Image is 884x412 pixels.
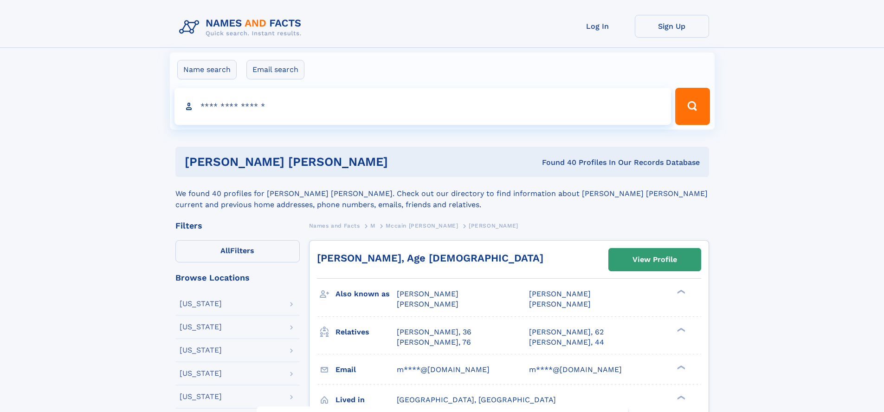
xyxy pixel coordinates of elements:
[675,88,710,125] button: Search Button
[180,323,222,331] div: [US_STATE]
[177,60,237,79] label: Name search
[336,286,397,302] h3: Also known as
[397,337,471,347] a: [PERSON_NAME], 76
[185,156,465,168] h1: [PERSON_NAME] [PERSON_NAME]
[220,246,230,255] span: All
[370,220,375,231] a: M
[635,15,709,38] a: Sign Up
[180,393,222,400] div: [US_STATE]
[675,327,686,333] div: ❯
[175,15,309,40] img: Logo Names and Facts
[469,222,518,229] span: [PERSON_NAME]
[370,222,375,229] span: M
[529,300,591,308] span: [PERSON_NAME]
[529,337,604,347] a: [PERSON_NAME], 44
[561,15,635,38] a: Log In
[386,222,458,229] span: Mccain [PERSON_NAME]
[317,252,543,264] a: [PERSON_NAME], Age [DEMOGRAPHIC_DATA]
[397,300,458,308] span: [PERSON_NAME]
[174,88,671,125] input: search input
[246,60,304,79] label: Email search
[180,300,222,307] div: [US_STATE]
[529,289,591,298] span: [PERSON_NAME]
[632,249,677,270] div: View Profile
[465,157,700,168] div: Found 40 Profiles In Our Records Database
[175,240,300,262] label: Filters
[180,370,222,377] div: [US_STATE]
[336,362,397,378] h3: Email
[175,222,300,230] div: Filters
[175,177,709,210] div: We found 40 profiles for [PERSON_NAME] [PERSON_NAME]. Check out our directory to find information...
[397,289,458,298] span: [PERSON_NAME]
[336,392,397,408] h3: Lived in
[309,220,360,231] a: Names and Facts
[609,249,701,271] a: View Profile
[397,395,556,404] span: [GEOGRAPHIC_DATA], [GEOGRAPHIC_DATA]
[336,324,397,340] h3: Relatives
[386,220,458,231] a: Mccain [PERSON_NAME]
[529,327,604,337] a: [PERSON_NAME], 62
[675,289,686,295] div: ❯
[675,364,686,370] div: ❯
[180,347,222,354] div: [US_STATE]
[175,274,300,282] div: Browse Locations
[675,394,686,400] div: ❯
[397,327,471,337] a: [PERSON_NAME], 36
